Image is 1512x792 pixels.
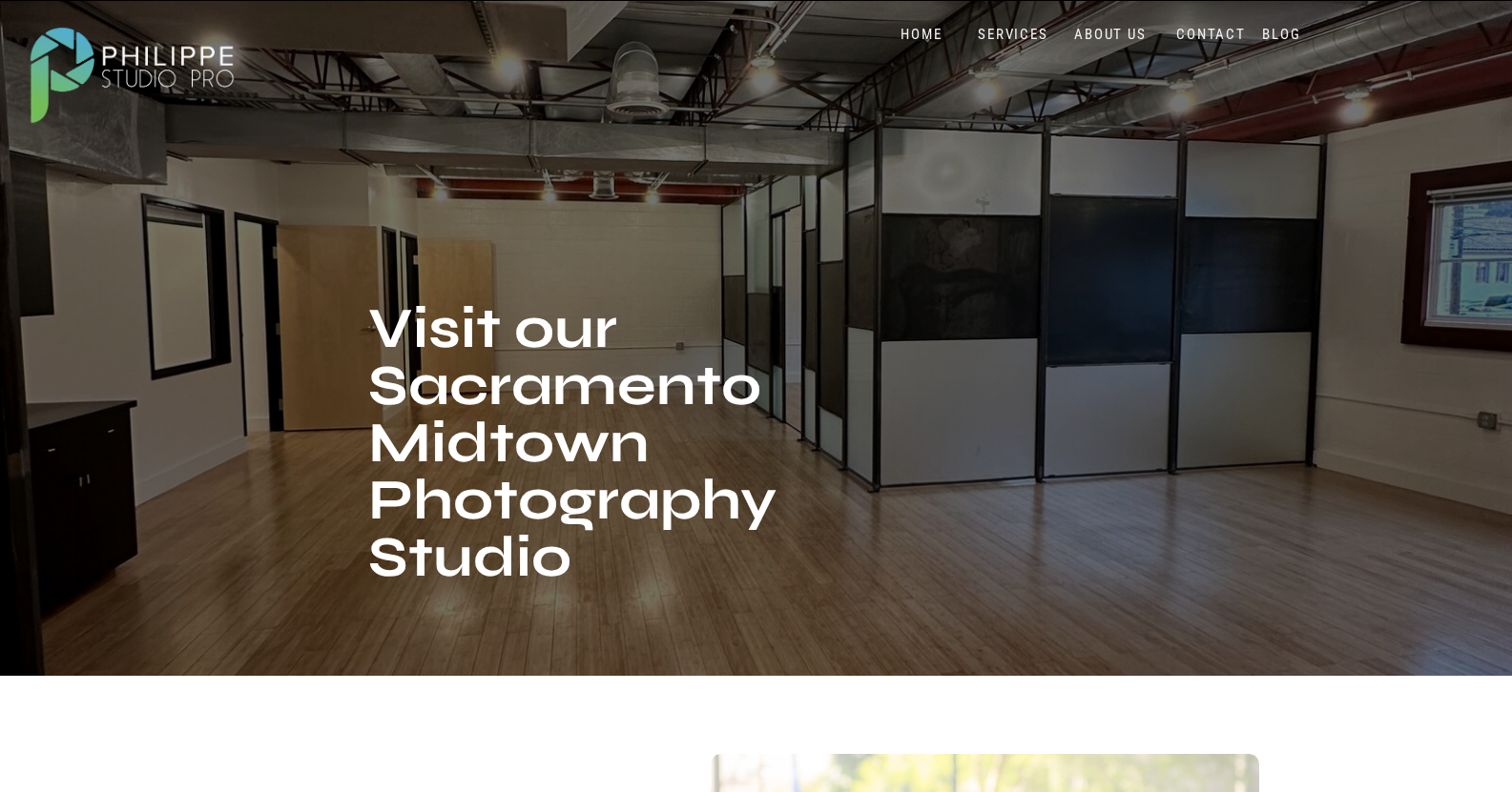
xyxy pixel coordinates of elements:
a: HOME [881,26,963,44]
a: BLOG [1258,26,1306,44]
a: SERVICES [974,26,1053,44]
a: ABOUT US [1070,26,1151,44]
a: CONTACT [1172,26,1251,44]
h1: Visit our Sacramento Midtown Photography Studio [368,300,791,614]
